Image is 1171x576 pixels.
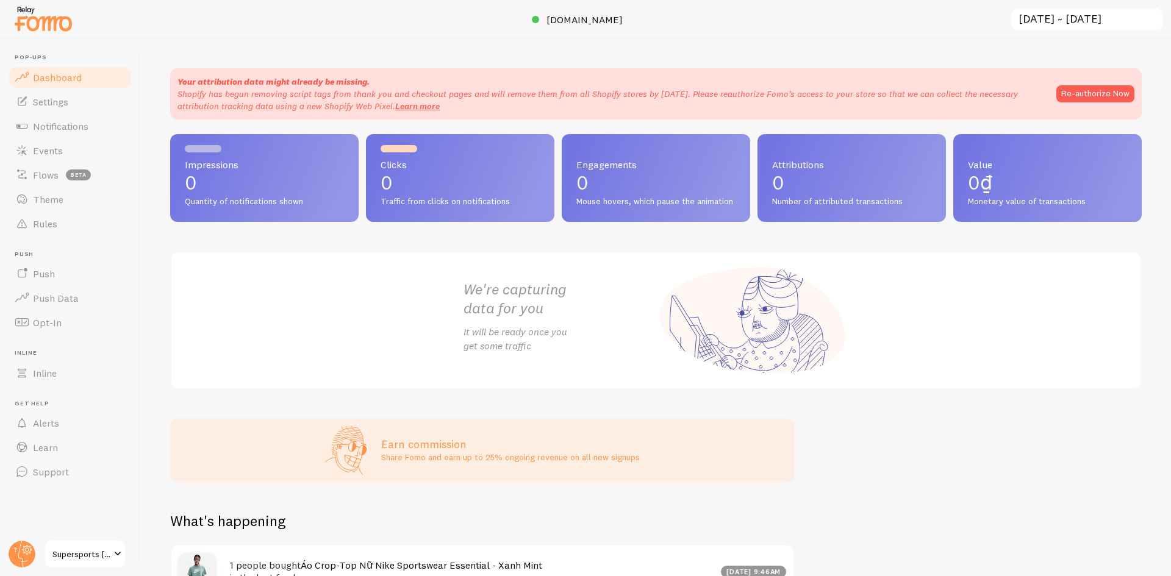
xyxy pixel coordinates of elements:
span: Quantity of notifications shown [185,196,344,207]
span: Pop-ups [15,54,133,62]
span: Engagements [576,160,736,169]
span: Theme [33,193,63,205]
span: Number of attributed transactions [772,196,931,207]
span: Rules [33,218,57,230]
span: Impressions [185,160,344,169]
a: Events [7,138,133,163]
span: Events [33,144,63,157]
a: Áo Crop-Top Nữ Nike Sportswear Essential - Xanh Mint [301,559,542,571]
span: Supersports [GEOGRAPHIC_DATA] [52,547,110,561]
p: 0 [185,173,344,193]
span: Learn [33,441,58,453]
span: Monetary value of transactions [968,196,1127,207]
p: 0 [381,173,540,193]
p: 0 [576,173,736,193]
a: Inline [7,361,133,385]
span: Get Help [15,400,133,408]
a: Flows beta [7,163,133,187]
span: Flows [33,169,59,181]
a: Opt-In [7,310,133,335]
span: Push Data [33,292,79,304]
a: Push Data [7,286,133,310]
span: Push [15,251,133,258]
h2: What's happening [170,511,285,530]
a: Settings [7,90,133,114]
p: Share Fomo and earn up to 25% ongoing revenue on all new signups [381,451,640,463]
span: Support [33,466,69,478]
span: Inline [15,349,133,357]
span: 0₫ [968,171,992,194]
a: Learn more [395,101,440,112]
p: Shopify has begun removing script tags from thank you and checkout pages and will remove them fro... [177,88,1044,112]
span: Traffic from clicks on notifications [381,196,540,207]
a: Notifications [7,114,133,138]
span: Mouse hovers, which pause the animation [576,196,736,207]
span: Inline [33,367,57,379]
a: Theme [7,187,133,212]
span: Settings [33,96,68,108]
span: Attributions [772,160,931,169]
a: Dashboard [7,65,133,90]
button: Re-authorize Now [1056,85,1134,102]
a: Support [7,460,133,484]
span: Clicks [381,160,540,169]
h2: We're capturing data for you [464,280,656,318]
h3: Earn commission [381,437,640,451]
strong: Your attribution data might already be missing. [177,76,370,87]
span: Alerts [33,417,59,429]
span: Notifications [33,120,88,132]
a: Push [7,261,133,286]
a: Learn [7,435,133,460]
a: Supersports [GEOGRAPHIC_DATA] [44,539,126,569]
span: Dashboard [33,71,82,84]
span: beta [66,169,91,180]
p: 0 [772,173,931,193]
span: Opt-In [33,316,62,329]
span: Value [968,160,1127,169]
p: It will be ready once you get some traffic [464,325,656,353]
a: Alerts [7,411,133,435]
img: fomo-relay-logo-orange.svg [13,3,74,34]
a: Rules [7,212,133,236]
span: Push [33,268,55,280]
